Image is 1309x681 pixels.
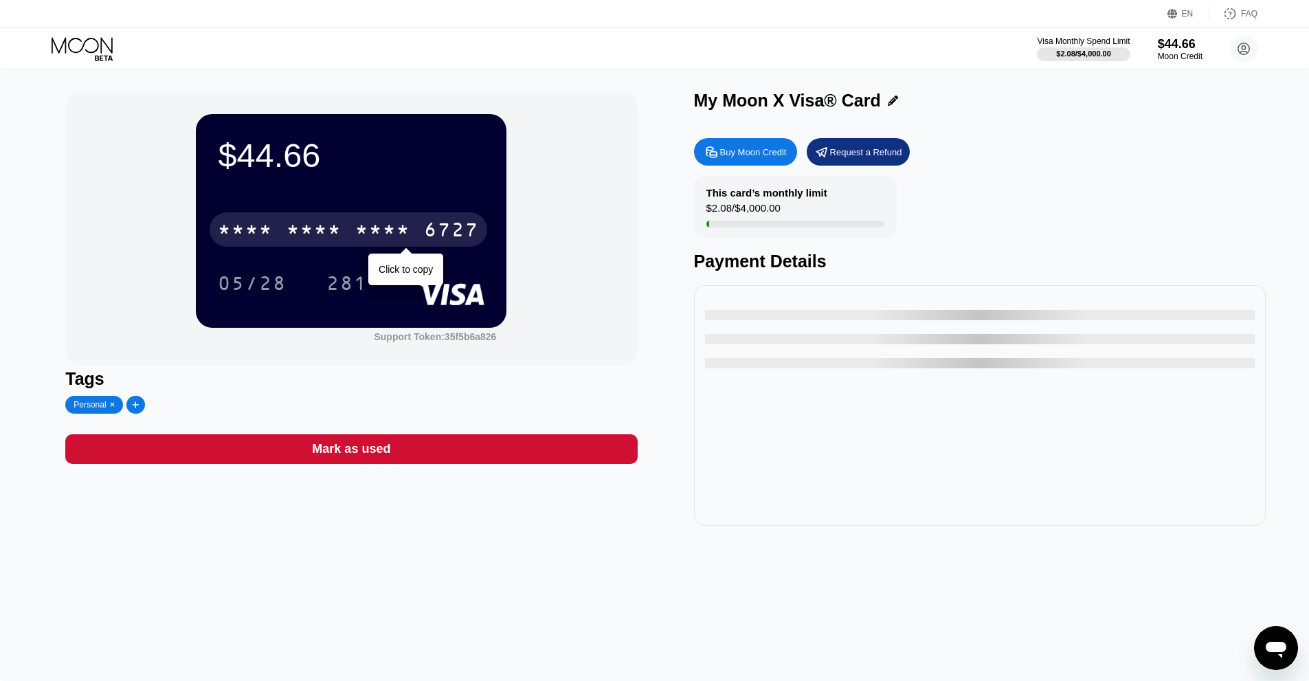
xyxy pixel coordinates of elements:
[65,434,637,464] div: Mark as used
[1037,36,1130,46] div: Visa Monthly Spend Limit
[830,146,902,158] div: Request a Refund
[1167,7,1209,21] div: EN
[326,274,368,296] div: 281
[807,138,910,166] div: Request a Refund
[694,138,797,166] div: Buy Moon Credit
[706,202,781,221] div: $2.08 / $4,000.00
[706,187,827,199] div: This card’s monthly limit
[1254,626,1298,670] iframe: Button to launch messaging window
[74,400,106,410] div: Personal
[218,274,287,296] div: 05/28
[1158,37,1202,52] div: $44.66
[1056,49,1111,58] div: $2.08 / $4,000.00
[1182,9,1194,19] div: EN
[379,264,433,275] div: Click to copy
[316,266,378,300] div: 281
[1209,7,1257,21] div: FAQ
[1241,9,1257,19] div: FAQ
[374,331,496,342] div: Support Token: 35f5b6a826
[1158,37,1202,61] div: $44.66Moon Credit
[208,266,297,300] div: 05/28
[694,252,1266,271] div: Payment Details
[218,136,484,175] div: $44.66
[374,331,496,342] div: Support Token:35f5b6a826
[312,441,390,457] div: Mark as used
[1158,52,1202,61] div: Moon Credit
[1037,36,1130,61] div: Visa Monthly Spend Limit$2.08/$4,000.00
[424,221,479,243] div: 6727
[65,369,637,389] div: Tags
[720,146,787,158] div: Buy Moon Credit
[694,91,881,111] div: My Moon X Visa® Card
